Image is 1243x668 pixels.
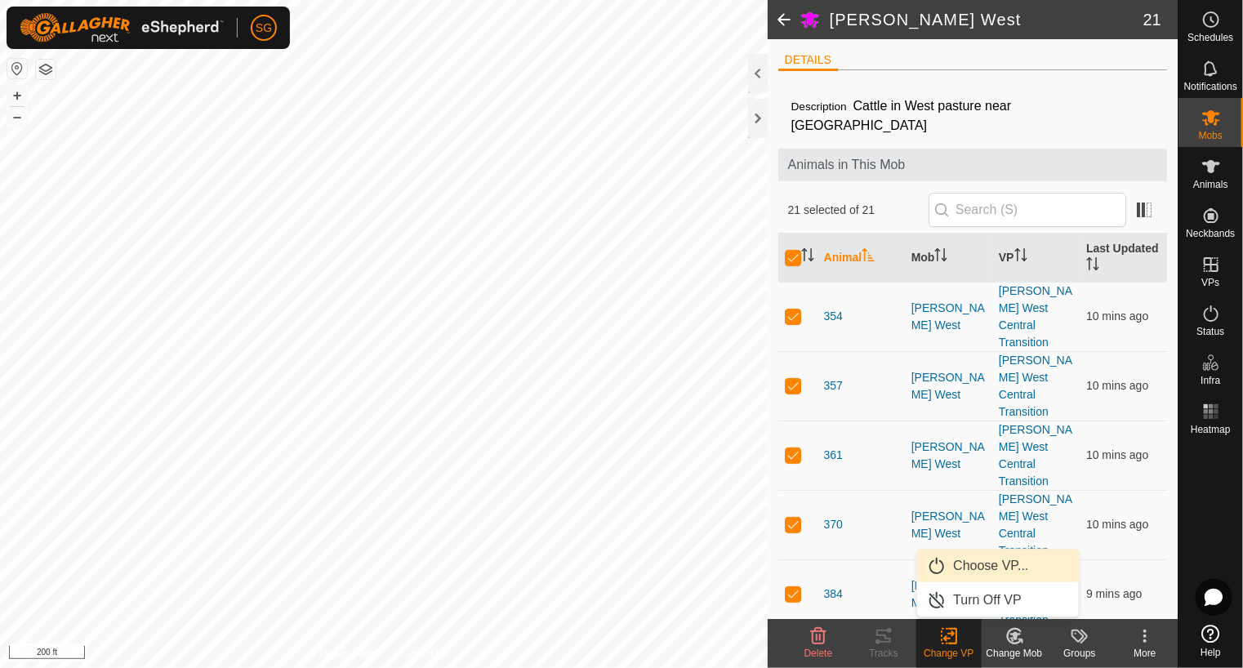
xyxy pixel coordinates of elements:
[1143,7,1161,32] span: 21
[824,586,843,603] span: 384
[916,646,982,661] div: Change VP
[1047,646,1112,661] div: Groups
[791,100,847,113] label: Description
[917,584,1079,617] li: Turn Off VP
[824,447,843,464] span: 361
[778,51,838,71] li: DETAILS
[818,234,905,283] th: Animal
[911,300,986,334] div: [PERSON_NAME] West
[1178,618,1243,664] a: Help
[999,354,1072,418] a: [PERSON_NAME] West Central Transition
[905,234,992,283] th: Mob
[7,86,27,105] button: +
[1014,251,1027,264] p-sorticon: Activate to sort
[917,550,1079,582] li: Choose VP...
[319,647,381,661] a: Privacy Policy
[801,251,814,264] p-sorticon: Activate to sort
[982,646,1047,661] div: Change Mob
[911,508,986,542] div: [PERSON_NAME] West
[934,251,947,264] p-sorticon: Activate to sort
[1186,229,1235,238] span: Neckbands
[1086,260,1099,273] p-sorticon: Activate to sort
[1193,180,1228,189] span: Animals
[1199,131,1223,140] span: Mobs
[999,284,1072,349] a: [PERSON_NAME] West Central Transition
[911,369,986,403] div: [PERSON_NAME] West
[1184,82,1237,91] span: Notifications
[1112,646,1178,661] div: More
[862,251,875,264] p-sorticon: Activate to sort
[791,92,1012,139] span: Cattle in West pasture near [GEOGRAPHIC_DATA]
[1080,234,1167,283] th: Last Updated
[830,10,1143,29] h2: [PERSON_NAME] West
[1196,327,1224,336] span: Status
[824,377,843,394] span: 357
[20,13,224,42] img: Gallagher Logo
[999,423,1072,488] a: [PERSON_NAME] West Central Transition
[999,492,1072,557] a: [PERSON_NAME] West Central Transition
[256,20,272,37] span: SG
[1201,278,1219,287] span: VPs
[953,590,1022,610] span: Turn Off VP
[1201,376,1220,385] span: Infra
[36,60,56,79] button: Map Layers
[851,646,916,661] div: Tracks
[1086,587,1142,600] span: 12 Aug 2025, 10:06 pm
[1086,448,1148,461] span: 12 Aug 2025, 10:05 pm
[788,202,929,219] span: 21 selected of 21
[824,516,843,533] span: 370
[1191,425,1231,434] span: Heatmap
[911,439,986,473] div: [PERSON_NAME] West
[7,59,27,78] button: Reset Map
[1201,648,1221,657] span: Help
[1086,518,1148,531] span: 12 Aug 2025, 10:06 pm
[788,155,1158,175] span: Animals in This Mob
[953,556,1028,576] span: Choose VP...
[804,648,833,659] span: Delete
[992,234,1080,283] th: VP
[911,577,986,612] div: [PERSON_NAME] West
[929,193,1126,227] input: Search (S)
[1086,379,1148,392] span: 12 Aug 2025, 10:06 pm
[400,647,448,661] a: Contact Us
[1187,33,1233,42] span: Schedules
[824,308,843,325] span: 354
[1086,310,1148,323] span: 12 Aug 2025, 10:05 pm
[7,107,27,127] button: –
